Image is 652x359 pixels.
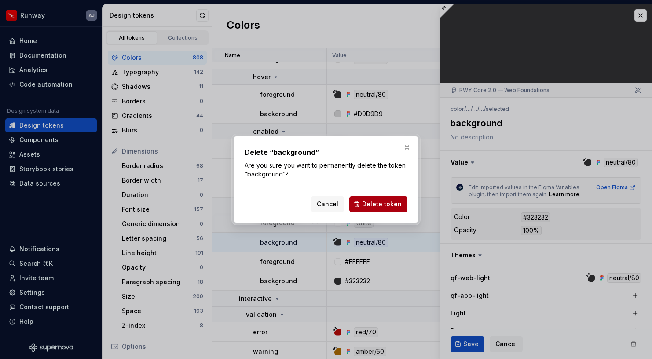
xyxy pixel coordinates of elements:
[245,147,407,158] h2: Delete “background”
[317,200,338,209] span: Cancel
[245,161,407,179] p: Are you sure you want to permanently delete the token “background”?
[311,196,344,212] button: Cancel
[349,196,407,212] button: Delete token
[362,200,402,209] span: Delete token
